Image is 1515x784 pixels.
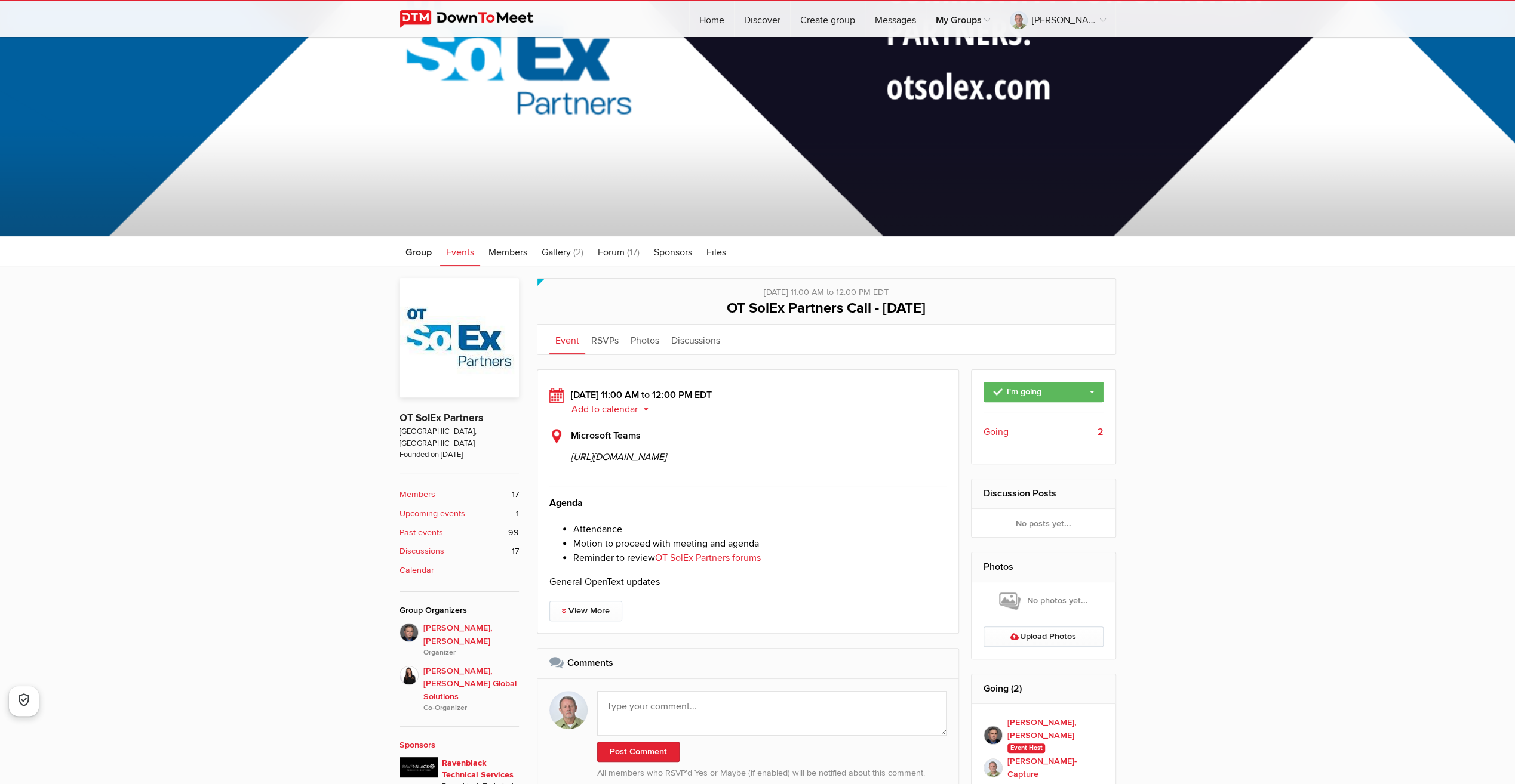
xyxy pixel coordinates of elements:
a: My Groups [926,1,1000,37]
span: Forum [598,246,625,258]
a: Event [549,325,585,354]
a: [PERSON_NAME], [PERSON_NAME] Event Host [984,716,1104,755]
i: Organizer [423,647,519,658]
strong: Agenda [549,497,583,509]
a: Files [700,236,732,266]
a: Forum (17) [592,236,646,266]
span: Going [984,425,1009,439]
i: Co-Organizer [423,703,519,714]
a: Upcoming events 1 [400,507,519,520]
a: Gallery (2) [536,236,589,266]
span: Members [488,246,527,258]
b: Past events [400,526,443,539]
span: 17 [512,488,519,501]
a: RSVPs [585,325,625,354]
span: (17) [627,246,640,258]
span: Event Host [1007,743,1045,753]
div: [DATE] 11:00 AM to 12:00 PM EDT [549,279,1104,299]
span: Files [706,246,726,258]
b: Microsoft Teams [571,430,641,442]
b: Members [400,488,435,501]
a: Ravenblack Technical Services [442,758,514,780]
a: Past events 99 [400,526,519,539]
span: Gallery [542,246,571,258]
a: Group [400,236,438,266]
a: Members 17 [400,488,519,501]
a: Members [483,236,533,266]
h2: Comments [549,649,947,677]
a: Create group [791,1,865,37]
b: Discussions [400,545,444,558]
img: Melissa Salm, Wertheim Global Solutions [400,666,419,685]
img: Sean Murphy, Cassia [984,726,1003,745]
a: [PERSON_NAME]-Capture [984,755,1104,780]
a: Photos [625,325,665,354]
img: Ravenblack Technical Services [400,757,438,777]
div: Group Organizers [400,604,519,617]
b: Calendar [400,564,434,577]
a: Upload Photos [984,626,1104,647]
button: Add to calendar [571,404,657,415]
span: 1 [516,507,519,520]
span: [GEOGRAPHIC_DATA], [GEOGRAPHIC_DATA] [400,426,519,449]
b: Upcoming events [400,507,465,520]
a: Calendar [400,564,519,577]
li: Motion to proceed with meeting and agenda [573,536,947,551]
span: [PERSON_NAME], [PERSON_NAME] Global Solutions [423,665,519,714]
a: Discussions [665,325,726,354]
a: [PERSON_NAME], [PERSON_NAME] Global SolutionsCo-Organizer [400,659,519,714]
div: No posts yet... [972,509,1115,538]
p: All members who RSVP’d Yes or Maybe (if enabled) will be notified about this comment. [597,767,947,780]
span: OT SolEx Partners Call - [DATE] [727,300,926,317]
span: Group [405,246,432,258]
a: Home [690,1,734,37]
a: Photos [984,561,1013,573]
a: Sponsors [400,740,435,750]
span: [PERSON_NAME], [PERSON_NAME] [423,622,519,659]
a: OT SolEx Partners [400,412,483,424]
button: Post Comment [597,742,680,762]
a: Sponsors [648,236,698,266]
a: Discussions 17 [400,545,519,558]
a: [PERSON_NAME]-Capture [1000,1,1115,37]
b: [PERSON_NAME], [PERSON_NAME] [1007,716,1104,742]
span: [URL][DOMAIN_NAME] [571,443,947,464]
li: Reminder to review [573,551,947,565]
span: Sponsors [654,246,692,258]
span: (2) [573,246,583,258]
a: OT SolEx Partners forums [655,552,761,564]
b: 2 [1098,425,1104,439]
a: I'm going [984,382,1104,402]
b: [PERSON_NAME]-Capture [1007,755,1104,780]
span: 99 [508,526,519,539]
span: Events [446,246,474,258]
li: Attendance [573,522,947,536]
a: Discover [735,1,790,37]
a: Events [440,236,480,266]
a: Messages [865,1,926,37]
img: OT SolEx Partners [400,278,519,397]
span: 17 [512,545,519,558]
div: [DATE] 11:00 AM to 12:00 PM EDT [549,388,947,416]
a: [PERSON_NAME], [PERSON_NAME]Organizer [400,623,519,659]
a: View More [549,601,622,621]
span: Founded on [DATE] [400,449,519,461]
img: Sean Murphy, Cassia [400,623,419,642]
h2: Going (2) [984,674,1104,703]
span: No photos yet... [999,591,1088,611]
img: DownToMeet [400,10,552,28]
p: General OpenText updates [549,575,947,589]
a: Discussion Posts [984,487,1056,499]
img: David Nock_Cad-Capture [984,758,1003,777]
